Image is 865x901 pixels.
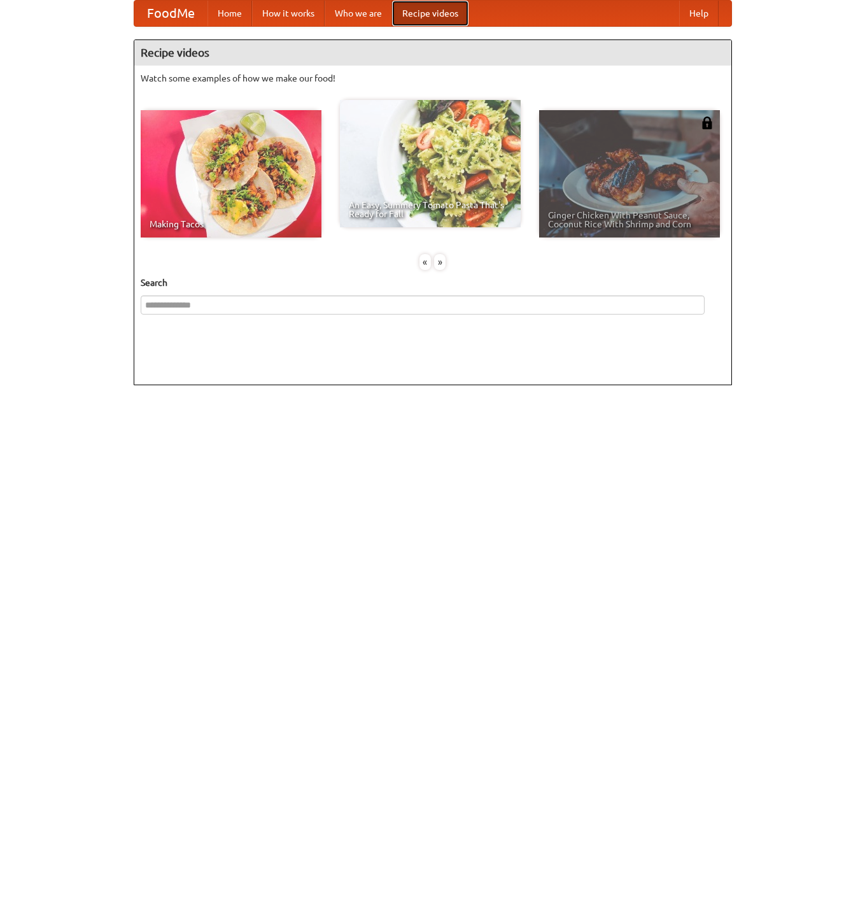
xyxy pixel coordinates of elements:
a: Recipe videos [392,1,468,26]
a: FoodMe [134,1,207,26]
a: Who we are [325,1,392,26]
div: » [434,254,446,270]
p: Watch some examples of how we make our food! [141,72,725,85]
a: Help [679,1,719,26]
h4: Recipe videos [134,40,731,66]
div: « [419,254,431,270]
a: Making Tacos [141,110,321,238]
h5: Search [141,276,725,289]
span: An Easy, Summery Tomato Pasta That's Ready for Fall [349,201,512,218]
a: An Easy, Summery Tomato Pasta That's Ready for Fall [340,100,521,227]
a: How it works [252,1,325,26]
span: Making Tacos [150,220,313,229]
img: 483408.png [701,117,714,129]
a: Home [207,1,252,26]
